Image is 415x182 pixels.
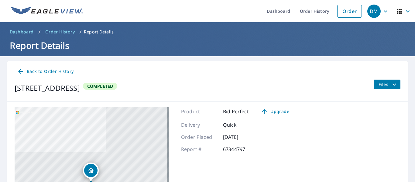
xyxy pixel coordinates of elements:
a: Back to Order History [15,66,76,77]
span: Order History [45,29,75,35]
a: Order History [43,27,77,37]
nav: breadcrumb [7,27,408,37]
span: Back to Order History [17,68,74,75]
a: Dashboard [7,27,36,37]
h1: Report Details [7,39,408,52]
p: Report Details [84,29,114,35]
span: Files [379,81,398,88]
p: Order Placed [181,133,218,141]
p: Bid Perfect [223,108,249,115]
li: / [80,28,81,36]
span: Completed [84,83,117,89]
li: / [39,28,40,36]
p: 67344797 [223,146,259,153]
p: Report # [181,146,218,153]
div: [STREET_ADDRESS] [15,83,80,94]
span: Dashboard [10,29,34,35]
span: Upgrade [260,108,290,115]
p: Quick [223,121,259,129]
p: [DATE] [223,133,259,141]
p: Delivery [181,121,218,129]
div: Dropped pin, building 1, Residential property, 976 Calla Rd E Youngstown, OH 44514 [83,163,99,181]
img: EV Logo [11,7,83,16]
a: Order [337,5,362,18]
div: DM [367,5,381,18]
a: Upgrade [256,107,294,116]
p: Product [181,108,218,115]
button: filesDropdownBtn-67344797 [373,80,400,89]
